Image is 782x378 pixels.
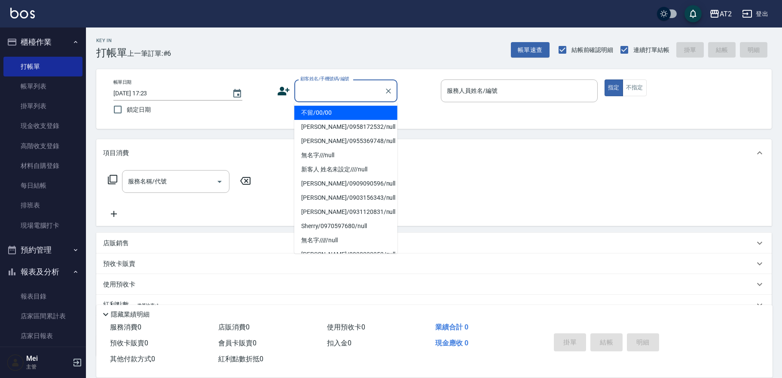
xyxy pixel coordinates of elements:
[327,323,365,331] span: 使用預收卡 0
[3,195,82,215] a: 排班表
[294,191,397,205] li: [PERSON_NAME]/0903156343/null
[103,259,135,268] p: 預收卡販賣
[3,261,82,283] button: 報表及分析
[96,295,772,315] div: 紅利點數換算比率: 1
[739,6,772,22] button: 登出
[3,326,82,346] a: 店家日報表
[623,79,647,96] button: 不指定
[3,136,82,156] a: 高階收支登錄
[3,57,82,76] a: 打帳單
[294,233,397,247] li: 無名字/////null
[110,339,148,347] span: 預收卡販賣 0
[3,239,82,261] button: 預約管理
[435,339,468,347] span: 現金應收 0
[3,287,82,306] a: 報表目錄
[3,76,82,96] a: 帳單列表
[127,105,151,114] span: 鎖定日期
[103,239,129,248] p: 店販銷售
[110,355,155,363] span: 其他付款方式 0
[294,205,397,219] li: [PERSON_NAME]/0931120831/null
[605,79,623,96] button: 指定
[96,274,772,295] div: 使用預收卡
[327,339,351,347] span: 扣入金 0
[3,156,82,176] a: 材料自購登錄
[218,323,250,331] span: 店販消費 0
[111,310,150,319] p: 隱藏業績明細
[227,83,247,104] button: Choose date, selected date is 2025-08-14
[435,323,468,331] span: 業績合計 0
[127,48,171,59] span: 上一筆訂單:#6
[3,176,82,195] a: 每日結帳
[300,76,349,82] label: 顧客姓名/手機號碼/編號
[294,106,397,120] li: 不留/00/00
[96,38,127,43] h2: Key In
[294,219,397,233] li: Sherry/0970597680/null
[96,47,127,59] h3: 打帳單
[3,96,82,116] a: 掛單列表
[103,149,129,158] p: 項目消費
[103,280,135,289] p: 使用預收卡
[110,323,141,331] span: 服務消費 0
[511,42,550,58] button: 帳單速查
[113,86,223,101] input: YYYY/MM/DD hh:mm
[26,354,70,363] h5: Mei
[96,253,772,274] div: 預收卡販賣
[218,339,257,347] span: 會員卡販賣 0
[684,5,702,22] button: save
[26,363,70,371] p: 主管
[218,355,263,363] span: 紅利點數折抵 0
[3,306,82,326] a: 店家區間累計表
[294,247,397,262] li: [PERSON_NAME]/0930323353/null
[720,9,732,19] div: AT2
[382,85,394,97] button: Clear
[571,46,614,55] span: 結帳前確認明細
[7,354,24,371] img: Person
[103,300,159,310] p: 紅利點數
[113,79,131,85] label: 帳單日期
[96,139,772,167] div: 項目消費
[137,303,159,308] span: 換算比率: 1
[294,177,397,191] li: [PERSON_NAME]/0909090596/null
[96,233,772,253] div: 店販銷售
[3,216,82,235] a: 現場電腦打卡
[706,5,735,23] button: AT2
[294,120,397,134] li: [PERSON_NAME]/0958172532/null
[10,8,35,18] img: Logo
[294,134,397,148] li: [PERSON_NAME]/0955369748/null
[3,31,82,53] button: 櫃檯作業
[294,148,397,162] li: 無名字///null
[3,346,82,366] a: 互助日報表
[633,46,669,55] span: 連續打單結帳
[3,116,82,136] a: 現金收支登錄
[213,175,226,189] button: Open
[294,162,397,177] li: 新客人 姓名未設定////null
